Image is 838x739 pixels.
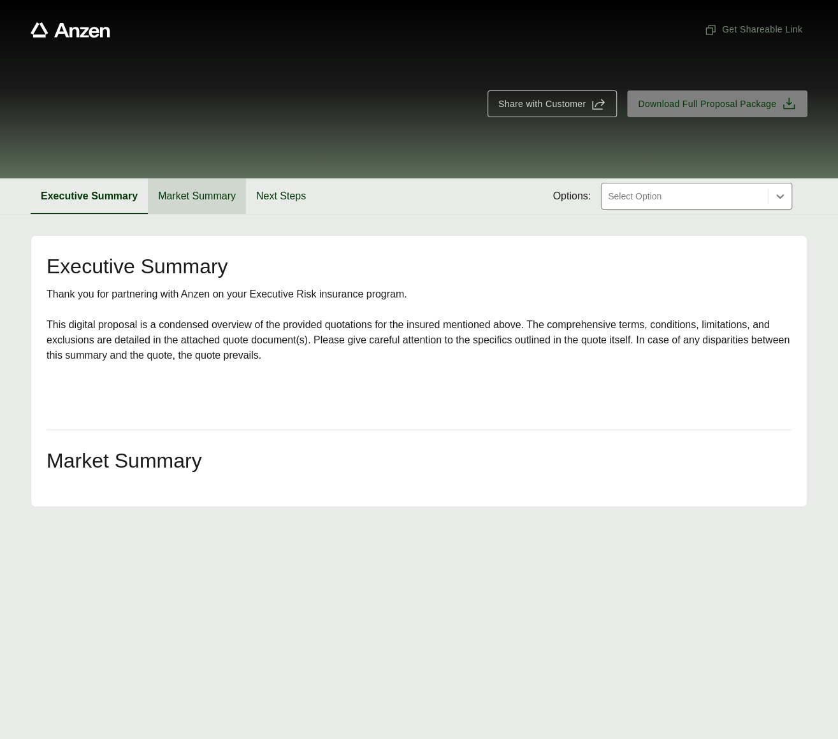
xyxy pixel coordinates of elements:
[31,178,148,214] button: Executive Summary
[47,450,791,471] h2: Market Summary
[553,189,591,204] span: Options:
[498,97,586,111] span: Share with Customer
[704,23,802,36] span: Get Shareable Link
[148,178,246,214] button: Market Summary
[47,256,791,276] h2: Executive Summary
[699,18,807,41] button: Get Shareable Link
[246,178,316,214] button: Next Steps
[488,90,617,117] button: Share with Customer
[47,287,791,363] div: Thank you for partnering with Anzen on your Executive Risk insurance program. This digital propos...
[31,22,110,38] a: Anzen website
